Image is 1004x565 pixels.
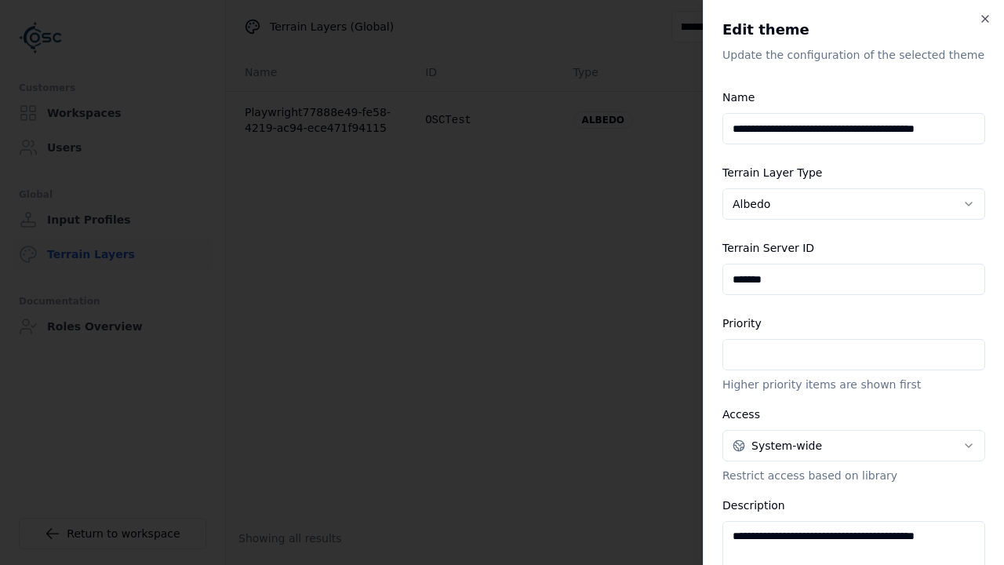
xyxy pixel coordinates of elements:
[722,166,822,179] label: Terrain Layer Type
[722,499,785,512] label: Description
[722,377,985,392] p: Higher priority items are shown first
[722,242,814,254] label: Terrain Server ID
[722,317,762,330] label: Priority
[722,19,985,41] h2: Edit theme
[722,47,985,63] p: Update the configuration of the selected theme
[722,468,985,483] p: Restrict access based on library
[722,408,760,421] label: Access
[722,91,755,104] label: Name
